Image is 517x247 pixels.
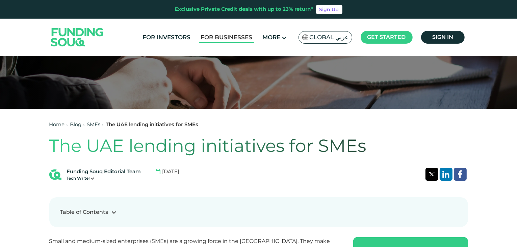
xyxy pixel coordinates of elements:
div: Tech Writer [67,175,141,181]
a: Sign in [421,31,465,44]
img: SA Flag [302,35,308,40]
span: Sign in [432,34,453,40]
div: Table of Contents [60,208,108,216]
div: Exclusive Private Credit deals with up to 23% return* [175,5,313,13]
a: SMEs [87,121,101,128]
h1: The UAE lending initiatives for SMEs [49,135,468,156]
a: Blog [70,121,82,128]
div: The UAE lending initiatives for SMEs [106,121,199,129]
a: Sign Up [316,5,342,14]
span: Global عربي [310,33,348,41]
a: Home [49,121,65,128]
div: Funding Souq Editorial Team [67,168,141,176]
img: twitter [429,172,435,176]
span: More [262,34,280,41]
span: Get started [367,34,406,40]
img: Logo [44,20,110,54]
span: [DATE] [162,168,180,176]
a: For Investors [141,32,192,43]
img: Blog Author [49,169,61,181]
a: For Businesses [199,32,254,43]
